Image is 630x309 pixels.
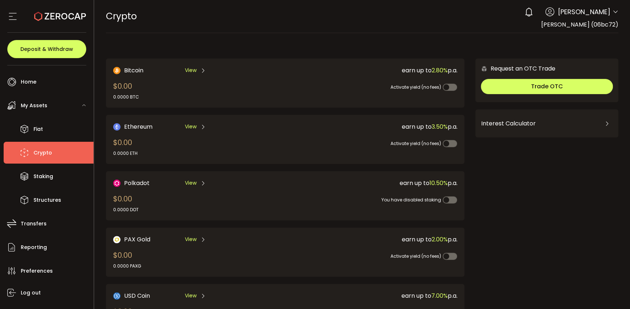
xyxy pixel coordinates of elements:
[431,66,447,75] span: 2.80%
[390,253,441,259] span: Activate yield (no fees)
[106,10,137,23] span: Crypto
[429,179,447,187] span: 10.50%
[481,115,613,132] div: Interest Calculator
[20,47,73,52] span: Deposit & Withdraw
[113,236,120,243] img: PAX Gold
[113,94,139,100] div: 0.0000 BTC
[481,65,487,72] img: 6nGpN7MZ9FLuBP83NiajKbTRY4UzlzQtBKtCrLLspmCkSvCZHBKvY3NxgQaT5JnOQREvtQ257bXeeSTueZfAPizblJ+Fe8JwA...
[381,197,441,203] span: You have disabled staking
[124,122,152,131] span: Ethereum
[282,235,457,244] div: earn up to p.a.
[21,288,41,298] span: Log out
[21,77,36,87] span: Home
[113,137,138,157] div: $0.00
[282,291,457,300] div: earn up to p.a.
[531,82,563,91] span: Trade OTC
[594,274,630,309] iframe: Chat Widget
[431,292,447,300] span: 7.00%
[21,100,47,111] span: My Assets
[113,250,141,269] div: $0.00
[390,140,441,147] span: Activate yield (no fees)
[185,179,197,187] span: View
[282,178,457,188] div: earn up to p.a.
[124,66,143,75] span: Bitcoin
[113,193,139,213] div: $0.00
[113,150,138,157] div: 0.0000 ETH
[558,7,610,17] span: [PERSON_NAME]
[282,66,457,75] div: earn up to p.a.
[113,263,141,269] div: 0.0000 PAXG
[21,218,47,229] span: Transfers
[185,123,197,131] span: View
[431,123,447,131] span: 3.50%
[113,123,120,131] img: Ethereum
[33,171,53,182] span: Staking
[124,235,150,244] span: PAX Gold
[390,84,441,90] span: Activate yield (no fees)
[481,79,613,94] button: Trade OTC
[124,291,150,300] span: USD Coin
[21,242,47,253] span: Reporting
[33,148,52,158] span: Crypto
[113,81,139,100] div: $0.00
[541,20,618,29] span: [PERSON_NAME] (06bc72)
[7,40,86,58] button: Deposit & Withdraw
[113,206,139,213] div: 0.0000 DOT
[282,122,457,131] div: earn up to p.a.
[113,292,120,300] img: USD Coin
[113,67,120,74] img: Bitcoin
[21,266,53,276] span: Preferences
[185,236,197,243] span: View
[124,178,150,188] span: Polkadot
[33,124,43,135] span: Fiat
[33,195,61,205] span: Structures
[185,292,197,300] span: View
[475,64,555,73] div: Request an OTC Trade
[431,235,447,244] span: 2.00%
[185,67,197,74] span: View
[113,180,120,187] img: DOT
